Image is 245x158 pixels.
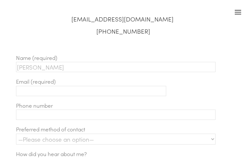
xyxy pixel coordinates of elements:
a: [EMAIL_ADDRESS][DOMAIN_NAME] [71,14,174,23]
p: Preferred method of contact [16,125,238,150]
a: [PHONE_NUMBER] [96,27,150,35]
p: Email (required) [16,78,238,102]
p: Phone number [16,102,238,126]
p: Name (required) [16,54,238,78]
